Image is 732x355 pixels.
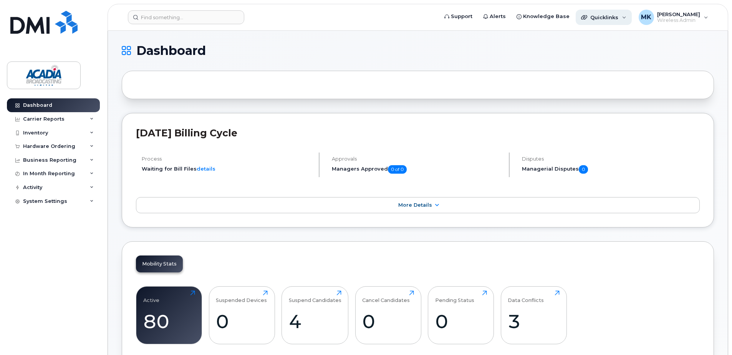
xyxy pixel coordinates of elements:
[289,310,341,333] div: 4
[362,310,414,333] div: 0
[136,127,700,139] h2: [DATE] Billing Cycle
[289,290,341,303] div: Suspend Candidates
[398,202,432,208] span: More Details
[508,290,544,303] div: Data Conflicts
[332,156,502,162] h4: Approvals
[435,290,487,340] a: Pending Status0
[579,165,588,174] span: 0
[289,290,341,340] a: Suspend Candidates4
[142,165,312,173] li: Waiting for Bill Files
[216,310,268,333] div: 0
[143,290,195,340] a: Active80
[435,310,487,333] div: 0
[143,290,159,303] div: Active
[522,165,700,174] h5: Managerial Disputes
[508,310,560,333] div: 3
[197,166,215,172] a: details
[362,290,414,340] a: Cancel Candidates0
[216,290,268,340] a: Suspended Devices0
[216,290,267,303] div: Suspended Devices
[435,290,474,303] div: Pending Status
[388,165,407,174] span: 0 of 0
[332,165,502,174] h5: Managers Approved
[136,45,206,56] span: Dashboard
[362,290,410,303] div: Cancel Candidates
[143,310,195,333] div: 80
[142,156,312,162] h4: Process
[508,290,560,340] a: Data Conflicts3
[522,156,700,162] h4: Disputes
